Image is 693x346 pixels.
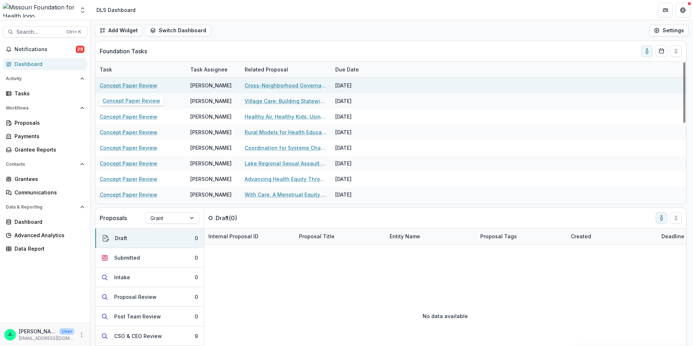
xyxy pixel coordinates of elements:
a: Concept Paper Review [100,97,157,105]
div: [DATE] [331,124,385,140]
div: 0 [195,234,198,242]
div: 0 [195,254,198,261]
div: Dashboard [14,60,82,68]
div: Draft [115,234,127,242]
a: Lake Regional Sexual Assault Prevention Partnership [245,160,327,167]
div: Internal Proposal ID [204,232,263,240]
div: Created [567,228,657,244]
button: Post Team Review0 [95,307,204,326]
button: More [77,330,86,339]
div: 0 [195,293,198,301]
div: Submitted [114,254,140,261]
span: 29 [76,46,84,53]
span: Data & Reporting [6,205,77,210]
div: Proposal Title [295,232,339,240]
div: Tasks [14,90,82,97]
div: [PERSON_NAME] [190,144,232,152]
div: Proposal Title [295,228,385,244]
div: Task Assignee [186,62,240,77]
a: Concept Paper Review [100,82,157,89]
button: Drag [670,212,682,224]
button: Switch Dashboard [145,25,211,36]
div: Created [567,232,596,240]
button: Drag [670,45,682,57]
nav: breadcrumb [94,5,138,15]
p: Draft ( 0 ) [216,214,270,222]
button: Open Contacts [3,158,87,170]
a: Advancing Health Equity Through Community-Driven Evaluation FY26 - 28 [245,175,327,183]
button: Calendar [656,45,667,57]
a: Dashboard [3,58,87,70]
button: CSO & CEO Review9 [95,326,204,346]
span: Activity [6,76,77,81]
a: Advanced Analytics [3,229,87,241]
p: Foundation Tasks [100,47,147,55]
a: Village Care: Building Statewide Infrastructure to Address [US_STATE]'s Loneliness Epidemic Throu... [245,97,327,105]
a: Concept Paper Review [100,144,157,152]
div: [PERSON_NAME] [190,160,232,167]
div: [PERSON_NAME] [190,82,232,89]
div: Deadline [657,232,689,240]
a: Coordination for Systems Change: Building a Chronic Disease and Injury Coalition [245,144,327,152]
div: Communications [14,189,82,196]
button: Get Help [676,3,690,17]
div: Entity Name [385,228,476,244]
div: Internal Proposal ID [204,228,295,244]
div: [DATE] [331,93,385,109]
div: Ctrl + K [65,28,83,36]
div: [PERSON_NAME] [190,113,232,120]
div: Intake [114,273,130,281]
div: Related Proposal [240,62,331,77]
div: Task [95,62,186,77]
button: Draft0 [95,228,204,248]
div: Grantee Reports [14,146,82,153]
div: Due Date [331,62,385,77]
div: Payments [14,132,82,140]
div: 0 [195,313,198,320]
div: Data Report [14,245,82,252]
div: Related Proposal [240,66,292,73]
a: Grantees [3,173,87,185]
div: Task [95,66,116,73]
button: Search... [3,26,87,38]
div: [PERSON_NAME] [190,191,232,198]
div: Proposal Tags [476,228,567,244]
div: Task Assignee [186,66,232,73]
div: [DATE] [331,156,385,171]
button: Proposal Review0 [95,287,204,307]
div: Grantees [14,175,82,183]
div: [DATE] [331,109,385,124]
div: Proposals [14,119,82,127]
div: Entity Name [385,232,424,240]
div: Advanced Analytics [14,231,82,239]
button: Open Activity [3,73,87,85]
a: Concept Paper Review [100,113,157,120]
div: [PERSON_NAME] [190,97,232,105]
div: Proposal Review [114,293,157,301]
div: [DATE] [331,78,385,93]
a: Concept Paper Review [100,191,157,198]
button: Intake0 [95,268,204,287]
p: User [59,328,74,335]
a: Healthy Air, Healthy Kids: Using Local Data to Advance [MEDICAL_DATA] Equity in [US_STATE] [245,113,327,120]
a: Communications [3,186,87,198]
a: Concept Paper Review [100,175,157,183]
a: Concept Paper Review [100,128,157,136]
p: [EMAIL_ADDRESS][DOMAIN_NAME] [19,335,74,342]
div: Proposal Tags [476,232,521,240]
button: toggle-assigned-to-me [641,45,653,57]
div: CSO & CEO Review [114,332,162,340]
p: No data available [423,312,468,320]
div: Post Team Review [114,313,161,320]
a: Rural Models for Health Education [245,128,327,136]
button: Open Workflows [3,102,87,114]
span: Workflows [6,106,77,111]
button: Notifications29 [3,44,87,55]
span: Search... [16,29,62,35]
